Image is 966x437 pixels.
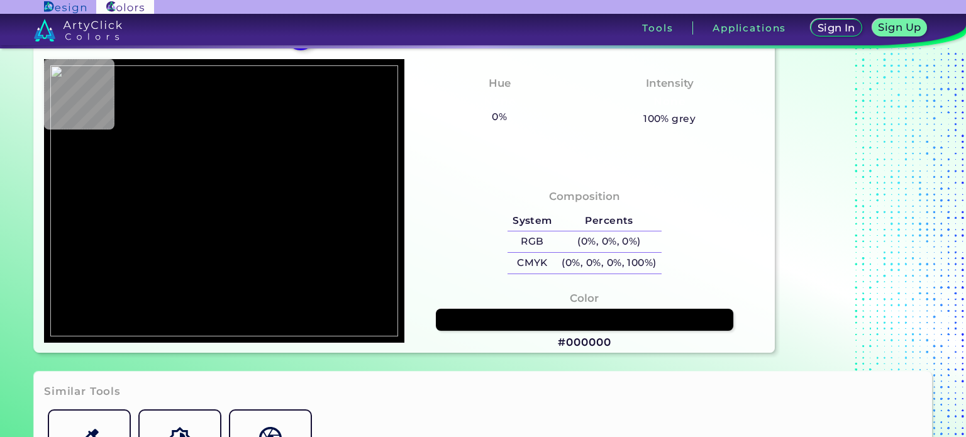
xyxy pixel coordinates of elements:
img: ArtyClick Design logo [44,1,86,13]
h3: Applications [713,23,786,33]
img: logo_artyclick_colors_white.svg [34,19,123,41]
h5: Percents [557,211,662,231]
h4: Intensity [646,74,694,92]
h3: None [648,94,691,109]
h5: System [508,211,557,231]
h4: Color [570,289,599,307]
h5: (0%, 0%, 0%) [557,231,662,252]
h5: CMYK [508,253,557,274]
h3: None [479,94,521,109]
h3: Similar Tools [44,384,121,399]
h5: Sign Up [879,22,921,32]
h3: Tools [642,23,673,33]
h5: RGB [508,231,557,252]
h5: 100% grey [643,111,696,127]
h3: #000000 [558,335,611,350]
h5: 0% [487,109,511,125]
a: Sign Up [872,19,926,37]
h4: Composition [549,187,620,206]
h5: (0%, 0%, 0%, 100%) [557,253,662,274]
img: f276aee6-685c-4f14-a520-97c9a1c79398 [50,65,398,337]
h4: Hue [489,74,511,92]
a: Sign In [811,19,862,37]
h5: Sign In [818,23,855,33]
